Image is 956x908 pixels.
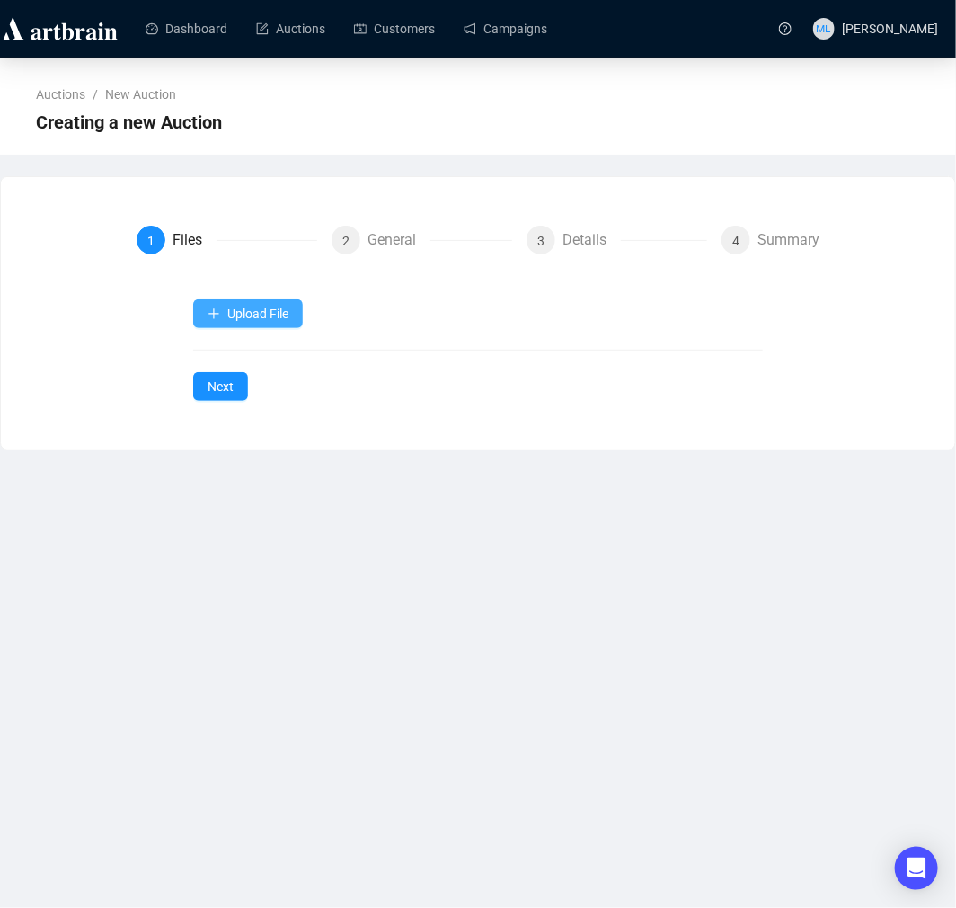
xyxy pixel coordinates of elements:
span: ML [817,20,832,37]
span: 1 [147,234,155,248]
span: 2 [342,234,350,248]
div: Summary [757,226,819,254]
span: [PERSON_NAME] [842,22,938,36]
div: Details [562,226,621,254]
span: 4 [732,234,739,248]
span: 3 [537,234,544,248]
button: Upload File [193,299,303,328]
div: Open Intercom Messenger [895,847,938,890]
span: Creating a new Auction [36,108,222,137]
div: Files [173,226,217,254]
span: question-circle [779,22,792,35]
a: New Auction [102,85,180,104]
a: Auctions [32,85,89,104]
div: 1Files [137,226,317,254]
button: Next [193,372,248,401]
div: 2General [332,226,512,254]
a: Dashboard [146,5,227,52]
a: Campaigns [464,5,547,52]
div: General [367,226,430,254]
span: Upload File [227,307,288,321]
div: 4Summary [721,226,819,254]
span: plus [208,307,220,320]
a: Customers [354,5,435,52]
span: Next [208,377,234,396]
li: / [93,85,98,104]
a: Auctions [256,5,325,52]
div: 3Details [527,226,707,254]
